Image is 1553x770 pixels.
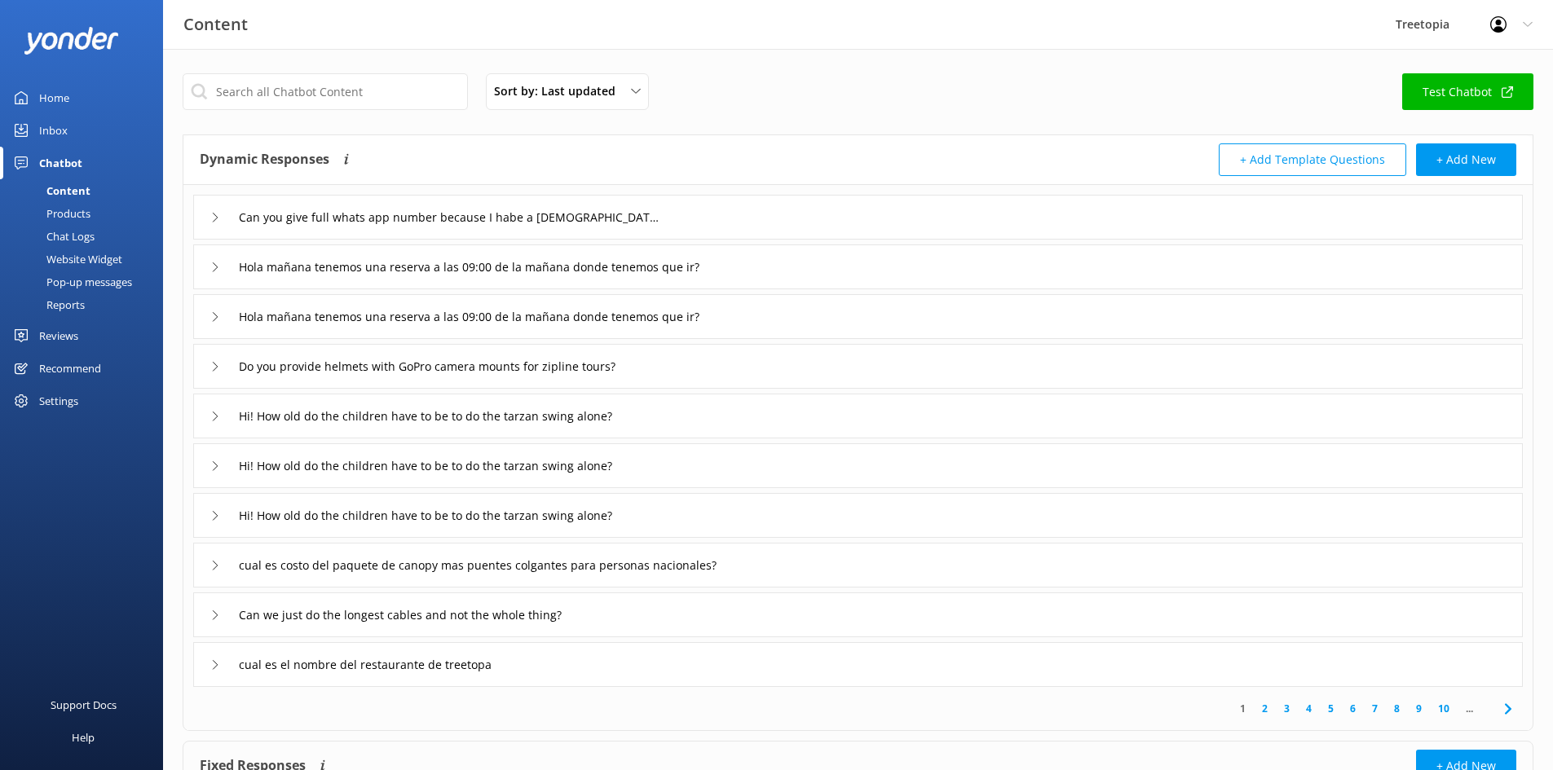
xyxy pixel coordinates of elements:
[10,293,163,316] a: Reports
[10,202,90,225] div: Products
[1402,73,1533,110] a: Test Chatbot
[1430,701,1458,716] a: 10
[39,352,101,385] div: Recommend
[1416,143,1516,176] button: + Add New
[10,248,163,271] a: Website Widget
[1320,701,1342,716] a: 5
[10,179,163,202] a: Content
[1219,143,1406,176] button: + Add Template Questions
[1408,701,1430,716] a: 9
[24,27,118,54] img: yonder-white-logo.png
[51,689,117,721] div: Support Docs
[10,179,90,202] div: Content
[10,202,163,225] a: Products
[39,114,68,147] div: Inbox
[183,11,248,37] h3: Content
[1254,701,1276,716] a: 2
[183,73,468,110] input: Search all Chatbot Content
[1232,701,1254,716] a: 1
[494,82,625,100] span: Sort by: Last updated
[39,81,69,114] div: Home
[1276,701,1298,716] a: 3
[1342,701,1364,716] a: 6
[10,225,95,248] div: Chat Logs
[1386,701,1408,716] a: 8
[10,293,85,316] div: Reports
[72,721,95,754] div: Help
[10,271,132,293] div: Pop-up messages
[10,225,163,248] a: Chat Logs
[200,143,329,176] h4: Dynamic Responses
[39,319,78,352] div: Reviews
[10,248,122,271] div: Website Widget
[39,147,82,179] div: Chatbot
[39,385,78,417] div: Settings
[1298,701,1320,716] a: 4
[1458,701,1481,716] span: ...
[10,271,163,293] a: Pop-up messages
[1364,701,1386,716] a: 7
